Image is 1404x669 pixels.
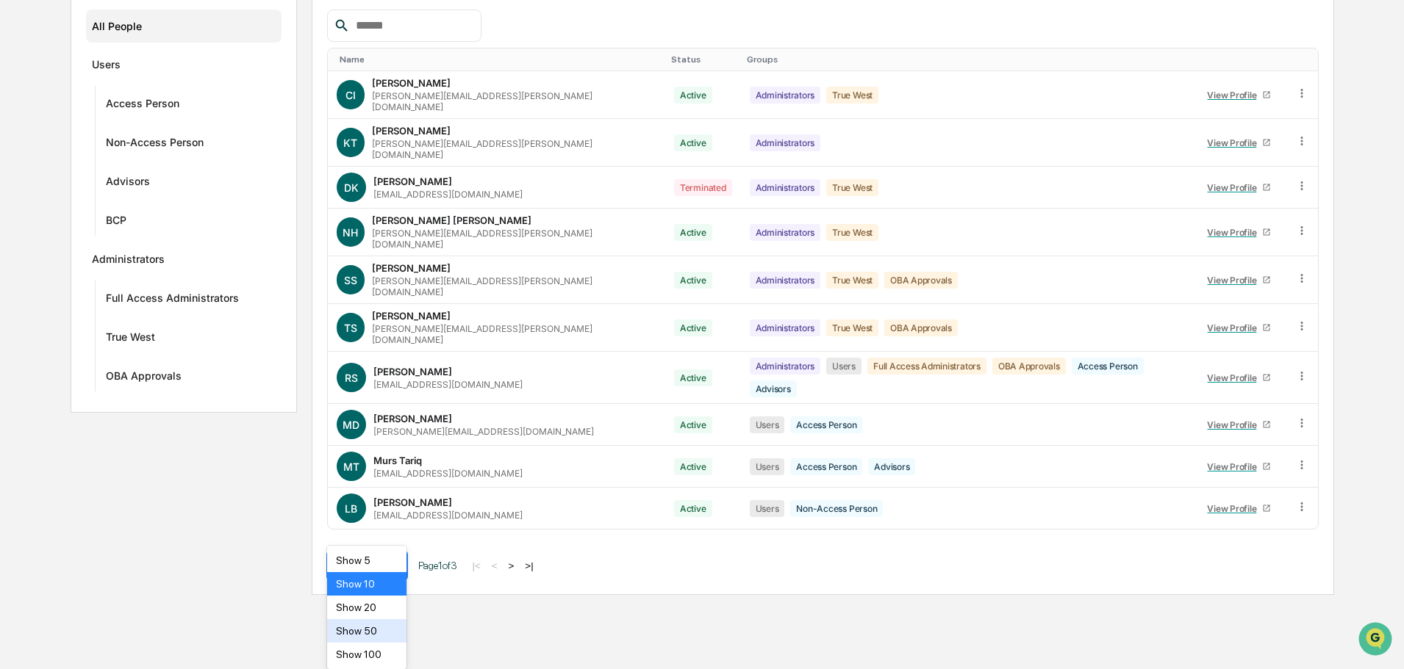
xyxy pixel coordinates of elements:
[750,500,785,517] div: Users
[1207,137,1262,148] div: View Profile
[92,58,121,76] div: Users
[1201,269,1278,292] a: View Profile
[750,179,821,196] div: Administrators
[674,500,712,517] div: Active
[101,294,188,321] a: 🗄️Attestations
[1207,372,1262,383] div: View Profile
[373,468,523,479] div: [EMAIL_ADDRESS][DOMAIN_NAME]
[750,380,797,397] div: Advisors
[418,560,457,571] span: Page 1 of 3
[750,224,821,241] div: Administrators
[826,87,878,104] div: True West
[106,97,179,115] div: Access Person
[826,224,878,241] div: True West
[121,300,182,315] span: Attestations
[674,134,712,151] div: Active
[1201,455,1278,478] a: View Profile
[674,458,712,475] div: Active
[1207,322,1262,333] div: View Profile
[15,112,41,139] img: 1746055101610-c473b297-6a78-478c-a979-82029cc54cd1
[674,87,712,104] div: Active
[373,510,523,521] div: [EMAIL_ADDRESS][DOMAIN_NAME]
[15,31,268,54] p: How can we help?
[340,54,659,65] div: Toggle SortBy
[15,330,26,341] div: 🔎
[1201,176,1278,199] a: View Profile
[9,294,101,321] a: 🖐️Preclearance
[343,419,359,431] span: MD
[31,112,57,139] img: 8933085812038_c878075ebb4cc5468115_72.jpg
[15,186,38,209] img: Tammy Steffen
[750,416,785,433] div: Users
[1357,621,1397,660] iframe: Open customer support
[344,274,357,286] span: SS
[674,369,712,386] div: Active
[1298,54,1312,65] div: Toggle SortBy
[1201,413,1278,436] a: View Profile
[327,619,407,643] div: Show 50
[674,224,712,241] div: Active
[327,643,407,666] div: Show 100
[46,239,119,251] span: [PERSON_NAME]
[1207,90,1262,101] div: View Profile
[344,181,359,194] span: DK
[373,366,452,377] div: [PERSON_NAME]
[750,134,821,151] div: Administrators
[1201,366,1278,389] a: View Profile
[674,272,712,289] div: Active
[487,560,502,572] button: <
[750,319,821,336] div: Administrators
[29,328,93,343] span: Data Lookup
[344,322,357,334] span: TS
[345,89,356,101] span: CI
[122,200,127,211] span: •
[106,369,182,387] div: OBA Approvals
[884,272,958,289] div: OBA Approvals
[1201,221,1278,244] a: View Profile
[372,214,531,226] div: [PERSON_NAME] [PERSON_NAME]
[790,500,883,517] div: Non-Access Person
[373,176,452,187] div: [PERSON_NAME]
[46,200,119,211] span: [PERSON_NAME]
[504,560,519,572] button: >
[1207,461,1262,472] div: View Profile
[671,54,735,65] div: Toggle SortBy
[1201,497,1278,520] a: View Profile
[66,112,241,127] div: Start new chat
[122,239,127,251] span: •
[345,502,357,515] span: LB
[1207,275,1262,286] div: View Profile
[747,54,1186,65] div: Toggle SortBy
[130,239,160,251] span: [DATE]
[228,160,268,178] button: See all
[1072,358,1144,375] div: Access Person
[1201,84,1278,106] a: View Profile
[826,272,878,289] div: True West
[884,319,958,336] div: OBA Approvals
[372,77,451,89] div: [PERSON_NAME]
[790,458,862,475] div: Access Person
[373,426,594,437] div: [PERSON_NAME][EMAIL_ADDRESS][DOMAIN_NAME]
[867,358,986,375] div: Full Access Administrators
[1198,54,1281,65] div: Toggle SortBy
[1201,317,1278,339] a: View Profile
[130,200,160,211] span: [DATE]
[826,358,862,375] div: Users
[92,253,165,270] div: Administrators
[992,358,1066,375] div: OBA Approvals
[790,416,862,433] div: Access Person
[372,90,656,112] div: [PERSON_NAME][EMAIL_ADDRESS][PERSON_NAME][DOMAIN_NAME]
[372,228,656,250] div: [PERSON_NAME][EMAIL_ADDRESS][PERSON_NAME][DOMAIN_NAME]
[104,364,178,375] a: Powered byPylon
[372,323,656,345] div: [PERSON_NAME][EMAIL_ADDRESS][PERSON_NAME][DOMAIN_NAME]
[15,225,38,249] img: Tammy Steffen
[1201,131,1278,154] a: View Profile
[373,379,523,390] div: [EMAIL_ADDRESS][DOMAIN_NAME]
[826,319,878,336] div: True West
[327,549,407,572] div: Show 5
[327,596,407,619] div: Show 20
[29,300,95,315] span: Preclearance
[106,292,239,309] div: Full Access Administrators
